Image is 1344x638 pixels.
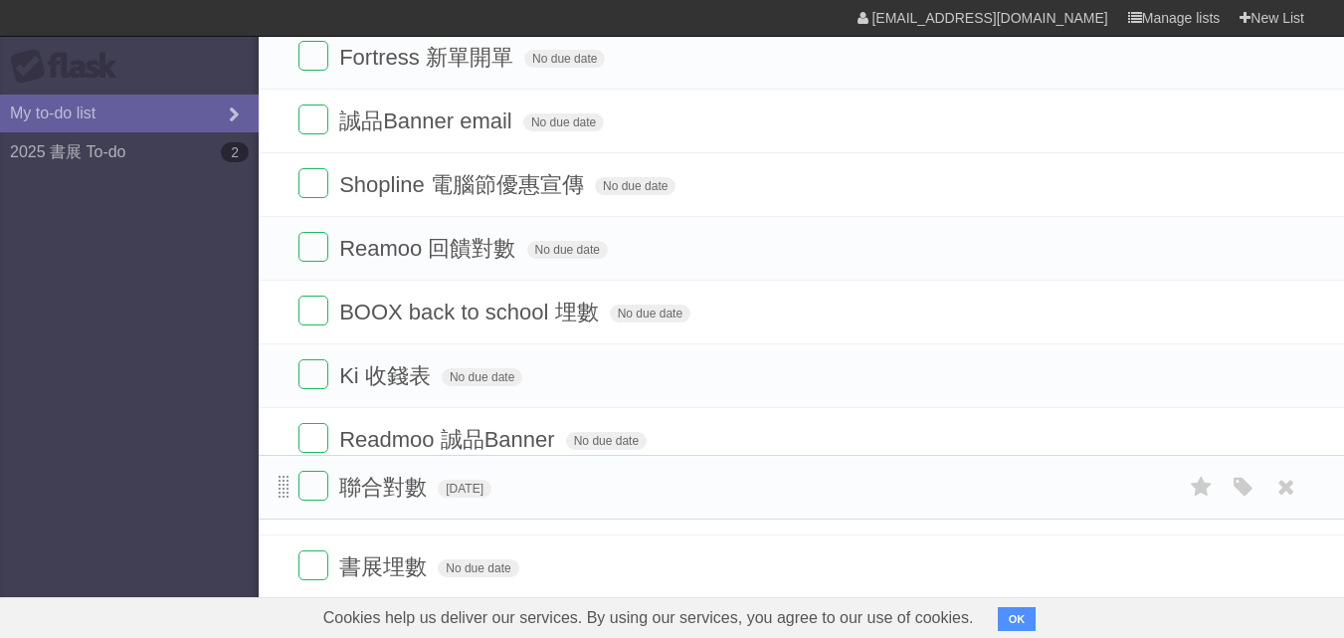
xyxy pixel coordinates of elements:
[298,550,328,580] label: Done
[303,598,994,638] span: Cookies help us deliver our services. By using our services, you agree to our use of cookies.
[610,305,690,322] span: No due date
[339,108,517,133] span: 誠品Banner email
[298,423,328,453] label: Done
[221,142,249,162] b: 2
[298,105,328,134] label: Done
[438,480,491,498] span: [DATE]
[298,296,328,325] label: Done
[524,50,605,68] span: No due date
[10,49,129,85] div: Flask
[442,368,522,386] span: No due date
[339,300,603,324] span: BOOX back to school 埋數
[527,241,608,259] span: No due date
[1183,471,1221,504] label: Star task
[339,236,520,261] span: Reamoo 回饋對數
[298,168,328,198] label: Done
[339,554,432,579] span: 書展埋數
[339,363,436,388] span: Ki 收錢表
[298,232,328,262] label: Done
[523,113,604,131] span: No due date
[339,172,589,197] span: Shopline 電腦節優惠宣傳
[339,427,559,452] span: Readmoo 誠品Banner
[339,475,432,500] span: 聯合對數
[438,559,518,577] span: No due date
[298,359,328,389] label: Done
[595,177,675,195] span: No due date
[339,45,518,70] span: Fortress 新單開單
[298,41,328,71] label: Done
[998,607,1037,631] button: OK
[566,432,647,450] span: No due date
[298,471,328,501] label: Done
